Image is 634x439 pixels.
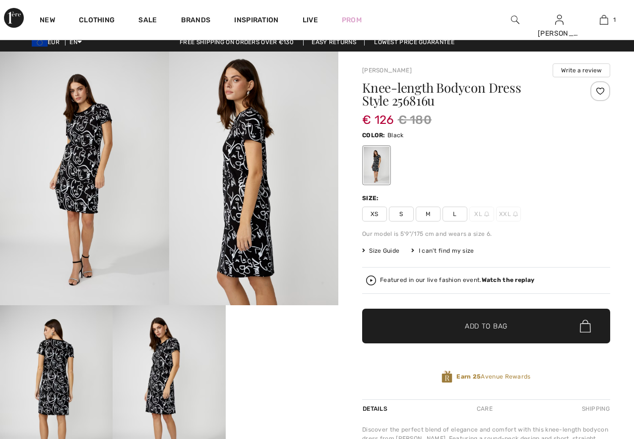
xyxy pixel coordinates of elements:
[32,39,63,46] span: EUR
[555,15,564,24] a: Sign In
[4,8,24,28] img: 1ère Avenue
[580,320,591,332] img: Bag.svg
[79,16,115,26] a: Clothing
[387,132,404,139] span: Black
[366,39,462,46] a: Lowest Price Guarantee
[582,14,626,26] a: 1
[366,275,376,285] img: Watch the replay
[181,16,211,26] a: Brands
[456,372,530,381] span: Avenue Rewards
[484,212,489,217] img: ring-m.svg
[442,370,452,384] img: Avenue Rewards
[303,39,365,46] a: Easy Returns
[555,14,564,26] img: My Info
[172,39,302,46] a: Free shipping on orders over €130
[613,15,616,24] span: 1
[496,207,521,221] span: XXL
[138,16,157,26] a: Sale
[362,246,399,255] span: Size Guide
[362,103,394,127] span: € 126
[465,321,507,331] span: Add to Bag
[469,207,494,221] span: XL
[362,400,390,418] div: Details
[362,207,387,221] span: XS
[362,194,381,203] div: Size:
[411,246,474,255] div: I can't find my size
[32,39,48,47] img: Euro
[553,63,610,77] button: Write a review
[169,52,338,305] img: Knee-Length Bodycon Dress Style 256816U. 2
[443,207,467,221] span: L
[342,15,362,25] a: Prom
[468,400,501,418] div: Care
[234,16,278,26] span: Inspiration
[511,14,519,26] img: search the website
[362,309,610,343] button: Add to Bag
[362,229,610,238] div: Our model is 5'9"/175 cm and wears a size 6.
[600,14,608,26] img: My Bag
[398,111,432,129] span: € 180
[538,28,581,39] div: [PERSON_NAME]
[456,373,481,380] strong: Earn 25
[416,207,441,221] span: M
[364,147,389,184] div: Black
[40,16,55,26] a: New
[362,67,412,74] a: [PERSON_NAME]
[513,212,518,217] img: ring-m.svg
[362,132,385,139] span: Color:
[303,15,318,25] a: Live
[380,277,534,283] div: Featured in our live fashion event.
[362,81,569,107] h1: Knee-length Bodycon Dress Style 256816u
[579,400,610,418] div: Shipping
[389,207,414,221] span: S
[482,276,535,283] strong: Watch the replay
[69,39,82,46] span: EN
[226,305,338,362] video: Your browser does not support the video tag.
